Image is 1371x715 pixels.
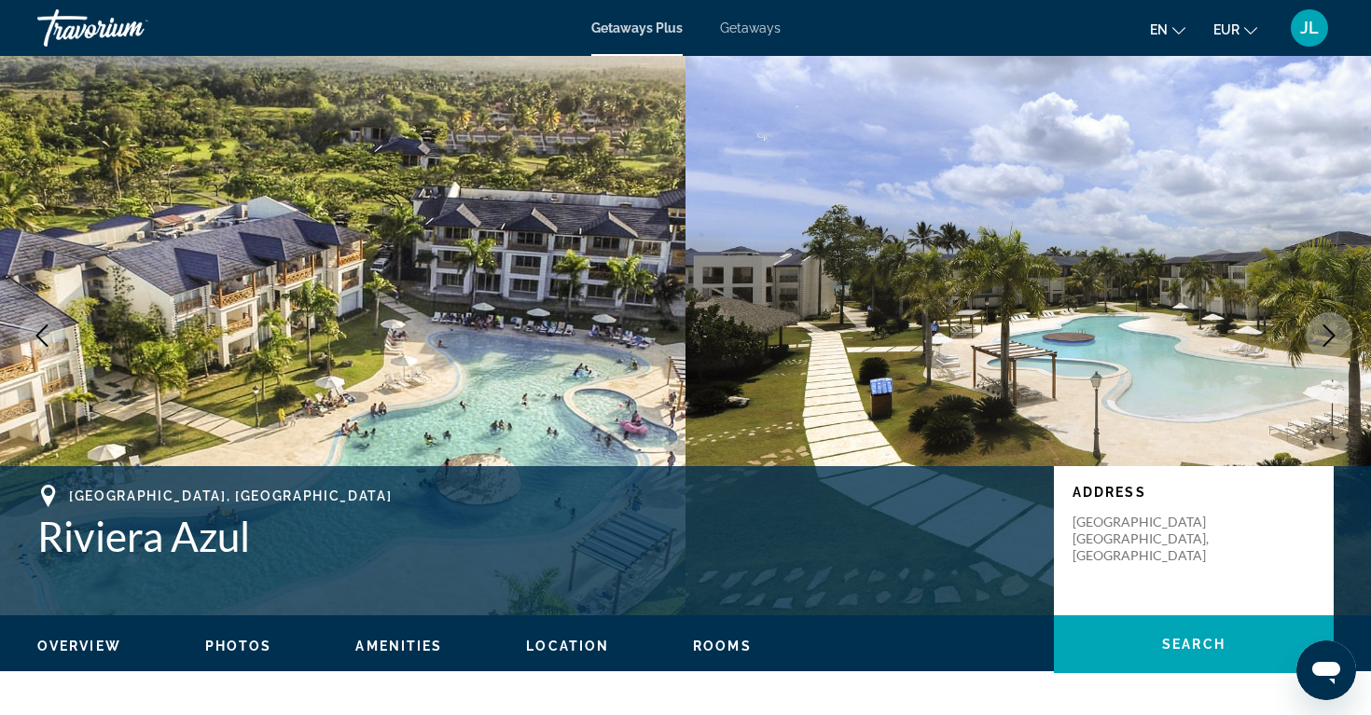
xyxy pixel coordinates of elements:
[37,638,121,654] button: Overview
[693,639,752,653] span: Rooms
[1162,637,1226,652] span: Search
[1213,16,1257,43] button: Change currency
[1073,485,1315,500] p: Address
[1054,615,1334,673] button: Search
[1296,640,1356,700] iframe: Bouton de lancement de la fenêtre de messagerie
[205,638,272,654] button: Photos
[205,639,272,653] span: Photos
[591,21,683,35] a: Getaways Plus
[1150,16,1185,43] button: Change language
[1150,22,1168,37] span: en
[69,488,392,503] span: [GEOGRAPHIC_DATA], [GEOGRAPHIC_DATA]
[526,638,609,654] button: Location
[1306,312,1352,359] button: Next image
[355,638,442,654] button: Amenities
[720,21,781,35] a: Getaways
[693,638,752,654] button: Rooms
[355,639,442,653] span: Amenities
[37,639,121,653] span: Overview
[37,4,224,52] a: Travorium
[526,639,609,653] span: Location
[1213,22,1239,37] span: EUR
[19,312,65,359] button: Previous image
[37,512,1035,560] h1: Riviera Azul
[1285,8,1334,48] button: User Menu
[1073,514,1222,564] p: [GEOGRAPHIC_DATA] [GEOGRAPHIC_DATA], [GEOGRAPHIC_DATA]
[1300,19,1319,37] span: JL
